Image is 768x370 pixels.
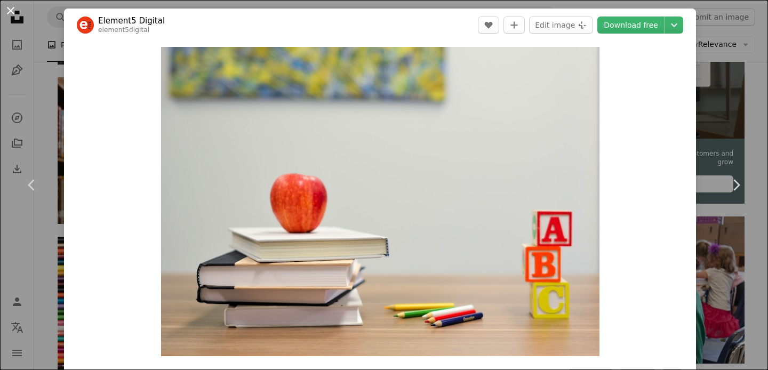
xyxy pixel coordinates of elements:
button: Choose download size [665,17,683,34]
a: Download free [597,17,665,34]
a: element5digital [98,26,149,34]
a: Element5 Digital [98,15,165,26]
img: Go to Element5 Digital's profile [77,17,94,34]
button: Like [478,17,499,34]
button: Add to Collection [503,17,525,34]
button: Edit image [529,17,593,34]
button: Zoom in on this image [161,47,599,356]
img: red apple fruit on four pyle books [161,47,599,356]
a: Next [704,134,768,236]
